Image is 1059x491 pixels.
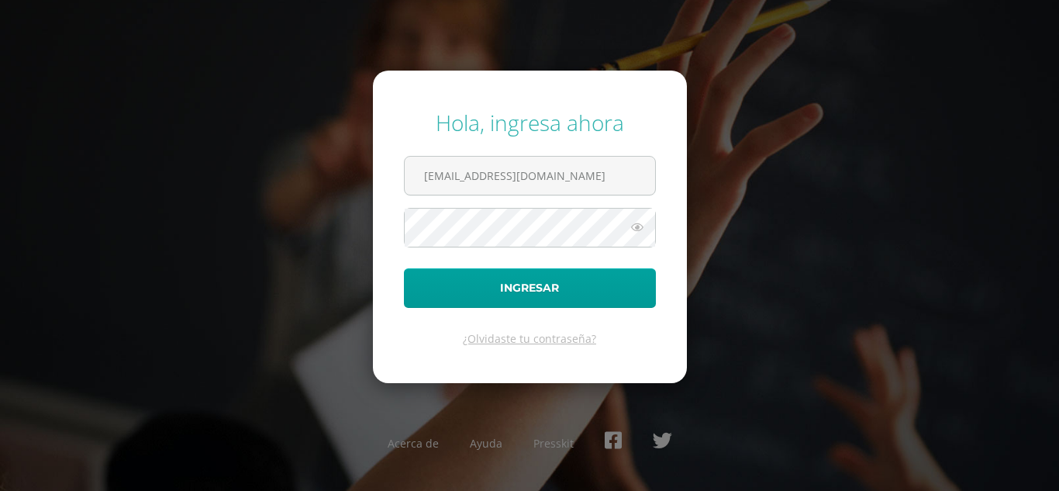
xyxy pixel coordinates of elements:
[405,157,655,195] input: Correo electrónico o usuario
[470,436,502,451] a: Ayuda
[388,436,439,451] a: Acerca de
[404,108,656,137] div: Hola, ingresa ahora
[463,331,596,346] a: ¿Olvidaste tu contraseña?
[533,436,574,451] a: Presskit
[404,268,656,308] button: Ingresar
